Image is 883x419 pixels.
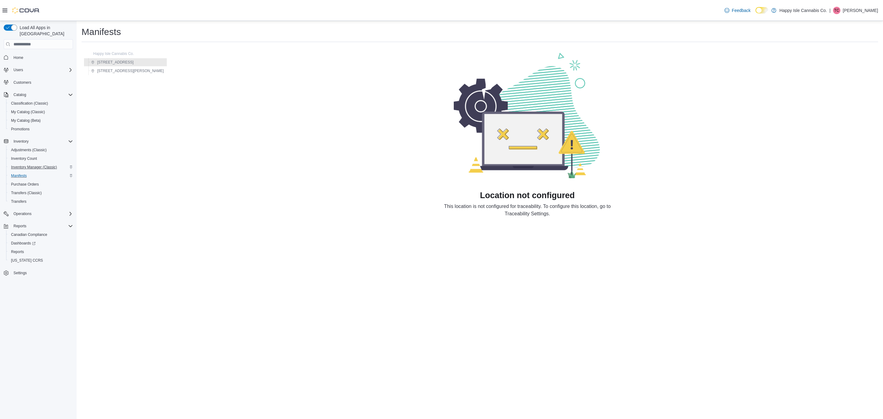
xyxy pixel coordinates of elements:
span: Customers [11,79,73,86]
span: Reports [13,224,26,229]
span: Classification (Classic) [9,100,73,107]
span: My Catalog (Beta) [9,117,73,124]
span: My Catalog (Classic) [9,108,73,116]
span: Operations [13,211,32,216]
span: Settings [13,271,27,275]
button: Happy Isle Cannabis Co. [85,50,136,57]
span: [STREET_ADDRESS] [97,60,134,65]
span: Purchase Orders [11,182,39,187]
button: Reports [1,222,75,230]
button: Settings [1,268,75,277]
span: Users [11,66,73,74]
a: Dashboards [6,239,75,248]
nav: Complex example [4,50,73,293]
a: Settings [11,269,29,277]
a: Purchase Orders [9,181,41,188]
span: Reports [11,222,73,230]
a: Adjustments (Classic) [9,146,49,154]
span: Load All Apps in [GEOGRAPHIC_DATA] [17,25,73,37]
span: TC [834,7,839,14]
span: Dashboards [11,241,36,246]
span: Home [11,53,73,61]
button: Reports [6,248,75,256]
button: Inventory Manager (Classic) [6,163,75,171]
span: Adjustments (Classic) [11,148,47,152]
span: Reports [11,249,24,254]
button: Purchase Orders [6,180,75,189]
p: | [829,7,831,14]
img: Page Loading Error Image [454,52,601,178]
span: Inventory Manager (Classic) [11,165,57,170]
span: Transfers [9,198,73,205]
button: Home [1,53,75,62]
span: Promotions [11,127,30,132]
span: Home [13,55,23,60]
span: Transfers (Classic) [9,189,73,197]
h1: Manifests [82,26,121,38]
span: Transfers [11,199,26,204]
button: Users [11,66,25,74]
button: Inventory [1,137,75,146]
button: [STREET_ADDRESS] [89,59,136,66]
span: Dashboards [9,240,73,247]
a: Canadian Compliance [9,231,50,238]
span: Transfers (Classic) [11,190,42,195]
a: Reports [9,248,26,256]
span: Purchase Orders [9,181,73,188]
button: My Catalog (Beta) [6,116,75,125]
span: Manifests [11,173,27,178]
p: Happy Isle Cannabis Co. [779,7,827,14]
a: Feedback [722,4,753,17]
a: Promotions [9,125,32,133]
span: Feedback [732,7,751,13]
span: Adjustments (Classic) [9,146,73,154]
button: Transfers (Classic) [6,189,75,197]
input: Dark Mode [755,7,768,13]
span: Inventory [11,138,73,145]
button: Classification (Classic) [6,99,75,108]
a: Inventory Count [9,155,40,162]
a: Customers [11,79,34,86]
span: Inventory [13,139,29,144]
button: Reports [11,222,29,230]
a: Classification (Classic) [9,100,51,107]
span: Dark Mode [755,13,756,14]
button: Transfers [6,197,75,206]
button: Manifests [6,171,75,180]
span: Reports [9,248,73,256]
a: Dashboards [9,240,38,247]
span: Promotions [9,125,73,133]
span: Customers [13,80,31,85]
button: Promotions [6,125,75,133]
p: [PERSON_NAME] [843,7,878,14]
a: Transfers (Classic) [9,189,44,197]
button: Inventory Count [6,154,75,163]
span: Inventory Count [11,156,37,161]
button: Operations [1,209,75,218]
span: [STREET_ADDRESS][PERSON_NAME] [97,68,164,73]
button: Canadian Compliance [6,230,75,239]
span: Catalog [11,91,73,98]
button: [US_STATE] CCRS [6,256,75,265]
span: [US_STATE] CCRS [11,258,43,263]
span: Happy Isle Cannabis Co. [93,51,134,56]
span: Canadian Compliance [11,232,47,237]
div: Tarin Cooper [833,7,840,14]
span: Canadian Compliance [9,231,73,238]
span: Inventory Count [9,155,73,162]
button: Adjustments (Classic) [6,146,75,154]
button: Inventory [11,138,31,145]
button: Customers [1,78,75,87]
div: This location is not configured for traceability. To configure this location, go to Traceability ... [435,203,619,217]
a: Transfers [9,198,29,205]
a: My Catalog (Classic) [9,108,48,116]
button: [STREET_ADDRESS][PERSON_NAME] [89,67,166,75]
span: My Catalog (Classic) [11,110,45,114]
img: Cova [12,7,40,13]
span: My Catalog (Beta) [11,118,41,123]
a: My Catalog (Beta) [9,117,43,124]
button: Catalog [1,90,75,99]
a: Manifests [9,172,29,179]
span: Catalog [13,92,26,97]
button: Catalog [11,91,29,98]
